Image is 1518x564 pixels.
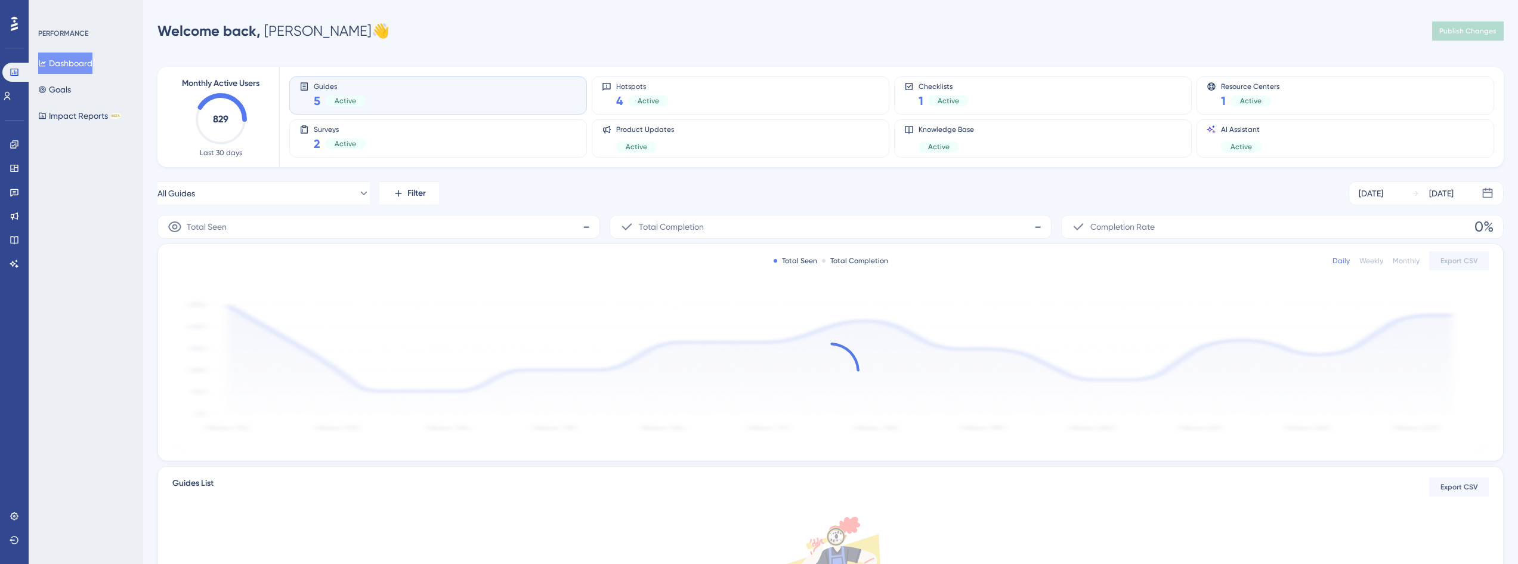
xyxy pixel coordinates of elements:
button: Goals [38,79,71,100]
span: Export CSV [1440,256,1478,266]
div: PERFORMANCE [38,29,88,38]
span: All Guides [157,186,195,201]
button: All Guides [157,181,370,205]
span: Total Seen [187,220,227,234]
span: Active [928,142,950,152]
span: Monthly Active Users [182,76,259,91]
div: Monthly [1393,256,1420,266]
span: 2 [314,135,320,152]
span: Active [335,139,356,149]
span: Total Completion [639,220,704,234]
span: 1 [1221,93,1226,109]
div: [PERSON_NAME] 👋 [157,21,389,41]
span: - [1034,217,1041,236]
span: Export CSV [1440,482,1478,492]
div: [DATE] [1429,186,1454,201]
span: Welcome back, [157,22,261,39]
span: AI Assistant [1221,125,1262,134]
div: Total Completion [822,256,888,266]
span: 5 [314,93,320,109]
span: Guides [314,82,366,90]
span: Product Updates [616,125,674,134]
span: Hotspots [616,82,669,90]
div: Weekly [1359,256,1383,266]
div: Total Seen [774,256,817,266]
span: Last 30 days [200,148,242,158]
span: Active [1240,96,1262,106]
button: Filter [379,181,439,205]
button: Export CSV [1429,477,1489,497]
div: Daily [1332,256,1350,266]
div: [DATE] [1359,186,1383,201]
span: Surveys [314,125,366,133]
div: BETA [110,113,121,119]
span: Publish Changes [1439,26,1497,36]
span: Active [626,142,647,152]
span: 4 [616,93,623,109]
span: Active [335,96,356,106]
span: Active [938,96,959,106]
span: Filter [407,186,426,201]
span: - [583,217,590,236]
span: 0% [1474,217,1494,236]
span: Knowledge Base [919,125,974,134]
span: Checklists [919,82,969,90]
button: Dashboard [38,53,92,74]
button: Impact ReportsBETA [38,105,121,127]
span: 1 [919,93,923,109]
span: Resource Centers [1221,82,1279,90]
button: Export CSV [1429,251,1489,270]
span: Active [638,96,659,106]
button: Publish Changes [1432,21,1504,41]
text: 829 [213,113,228,125]
span: Completion Rate [1090,220,1155,234]
span: Guides List [172,476,214,498]
span: Active [1231,142,1252,152]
